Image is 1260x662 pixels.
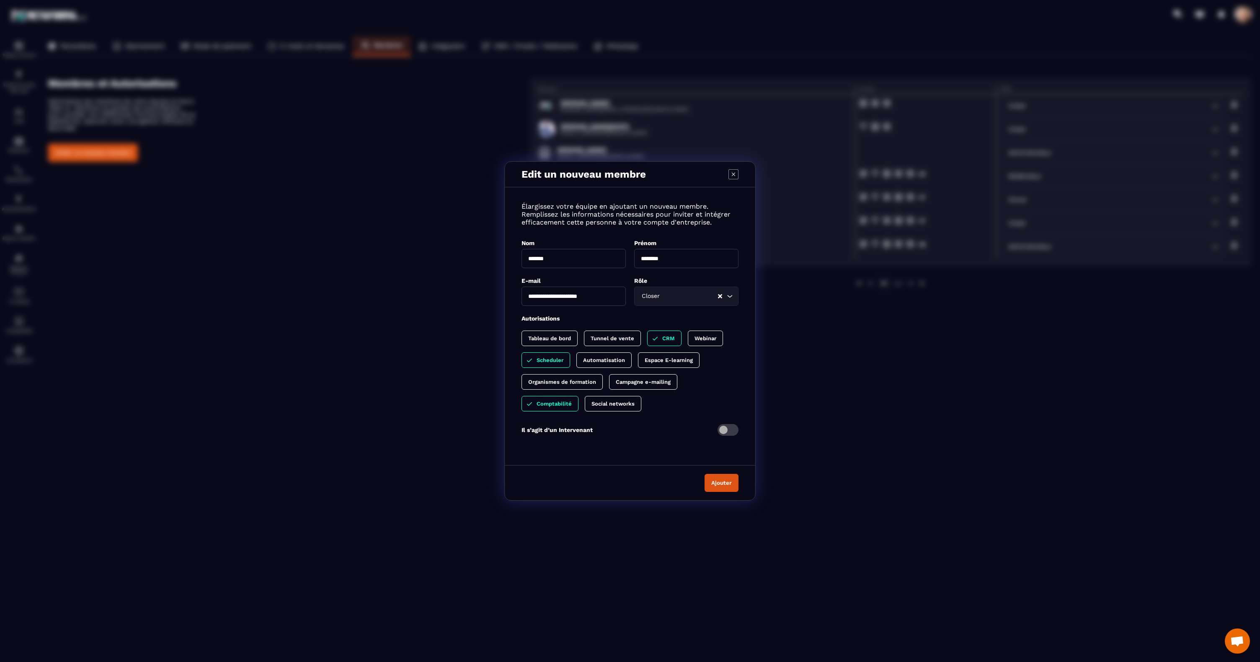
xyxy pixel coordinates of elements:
p: Social networks [591,401,635,407]
p: Campagne e-mailing [616,379,671,385]
button: Clear Selected [718,293,722,300]
label: Rôle [634,277,647,284]
p: CRM [662,335,675,341]
label: Nom [522,240,534,246]
div: Mở cuộc trò chuyện [1225,628,1250,654]
p: Organismes de formation [528,379,596,385]
p: Webinar [695,335,716,341]
p: Tunnel de vente [591,335,634,341]
p: Il s’agit d’un Intervenant [522,427,593,433]
p: Scheduler [537,357,563,363]
input: Search for option [661,292,717,301]
p: Comptabilité [537,401,572,407]
p: Edit un nouveau membre [522,168,646,180]
p: Tableau de bord [528,335,571,341]
label: E-mail [522,277,541,284]
p: Automatisation [583,357,625,363]
p: Espace E-learning [645,357,693,363]
label: Prénom [634,240,656,246]
label: Autorisations [522,315,560,322]
div: Search for option [634,287,738,306]
p: Élargissez votre équipe en ajoutant un nouveau membre. Remplissez les informations nécessaires po... [522,202,738,226]
button: Ajouter [705,474,738,492]
span: Closer [640,292,661,301]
